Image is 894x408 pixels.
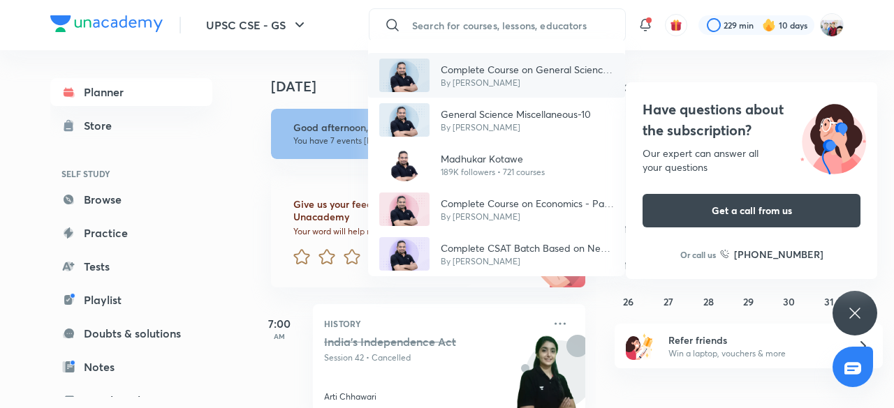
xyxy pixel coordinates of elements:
img: ttu_illustration_new.svg [789,99,877,174]
a: AvatarComplete CSAT Batch Based on New Pattern : 2026By [PERSON_NAME] [368,232,625,276]
p: By [PERSON_NAME] [441,211,614,223]
img: Avatar [388,148,421,181]
img: Avatar [379,237,430,271]
p: Complete CSAT Batch Based on New Pattern : 2026 [441,241,614,255]
p: 189K followers • 721 courses [441,166,545,179]
p: By [PERSON_NAME] [441,77,614,89]
a: AvatarGeneral Science Miscellaneous-10By [PERSON_NAME] [368,98,625,142]
img: Avatar [379,192,430,226]
p: Or call us [680,248,716,261]
a: AvatarMadhukar Kotawe189K followers • 721 courses [368,142,625,187]
p: General Science Miscellaneous-10 [441,107,591,121]
a: AvatarComplete Course on General Science 2024-25By [PERSON_NAME] [368,53,625,98]
p: Madhukar Kotawe [441,151,545,166]
a: AvatarComplete Course on Economics - Part IBy [PERSON_NAME] [368,187,625,232]
h6: [PHONE_NUMBER] [734,247,823,262]
img: Avatar [379,59,430,92]
img: Avatar [379,103,430,137]
p: By [PERSON_NAME] [441,121,591,134]
p: Complete Course on General Science 2024-25 [441,62,614,77]
h4: Have questions about the subscription? [643,99,860,141]
div: Our expert can answer all your questions [643,146,860,174]
p: Complete Course on Economics - Part I [441,196,614,211]
p: By [PERSON_NAME] [441,255,614,268]
button: Get a call from us [643,194,860,227]
a: [PHONE_NUMBER] [720,247,823,262]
